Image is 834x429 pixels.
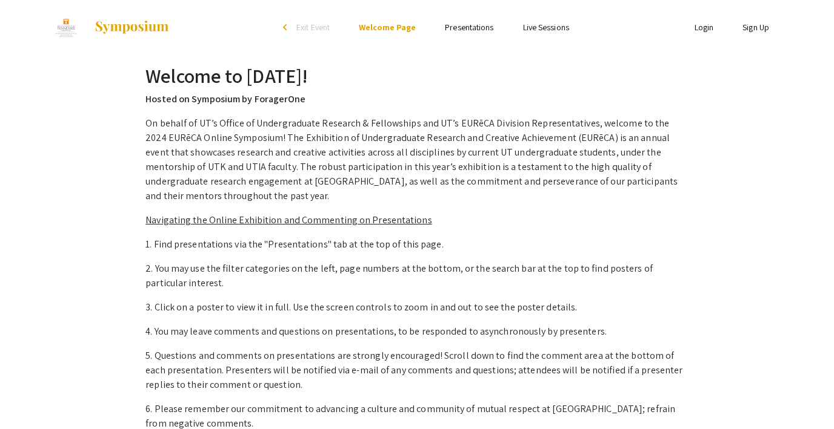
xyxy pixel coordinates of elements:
[283,24,290,31] div: arrow_back_ios
[145,92,689,106] p: Hosted on Symposium by ForagerOne
[445,22,493,33] a: Presentations
[50,12,170,42] a: Discovery Day 2025
[145,64,689,87] h2: Welcome to [DATE]!
[359,22,416,33] a: Welcome Page
[145,300,689,315] p: 3. Click on a poster to view it in full. Use the screen controls to zoom in and out to see the po...
[145,261,689,290] p: 2. You may use the filter categories on the left, page numbers at the bottom, or the search bar a...
[145,214,432,226] u: Navigating the Online Exhibition and Commenting on Presentations
[695,22,714,33] a: Login
[50,12,82,42] img: Discovery Day 2025
[145,116,689,203] p: On behalf of UT’s Office of Undergraduate Research & Fellowships and UT’s EURēCA Division Represe...
[94,20,170,34] img: Symposium by ForagerOne
[742,22,769,33] a: Sign Up
[523,22,569,33] a: Live Sessions
[145,237,689,252] p: 1. Find presentations via the "Presentations" tab at the top of this page.
[145,349,689,392] p: 5. Questions and comments on presentations are strongly encouraged! Scroll down to find the comme...
[296,22,330,33] span: Exit Event
[9,375,52,420] iframe: Chat
[145,324,689,339] p: 4. You may leave comments and questions on presentations, to be responded to asynchronously by pr...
